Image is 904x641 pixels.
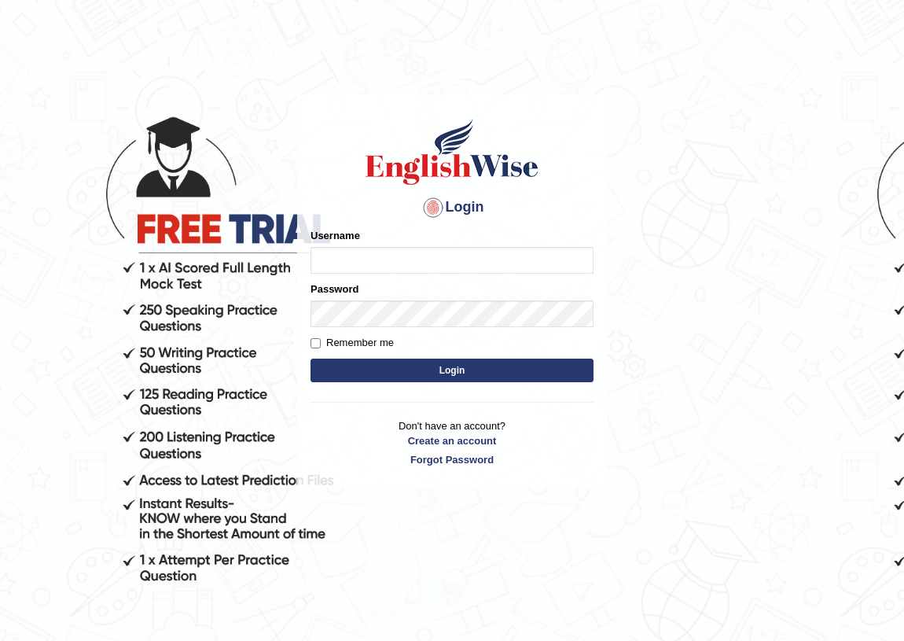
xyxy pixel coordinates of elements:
[311,228,360,243] label: Username
[311,335,394,351] label: Remember me
[311,359,593,382] button: Login
[311,282,358,297] label: Password
[311,195,593,220] h4: Login
[311,338,321,348] input: Remember me
[311,418,593,467] p: Don't have an account?
[362,116,542,187] img: Logo of English Wise sign in for intelligent practice with AI
[311,433,593,448] a: Create an account
[311,452,593,467] a: Forgot Password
